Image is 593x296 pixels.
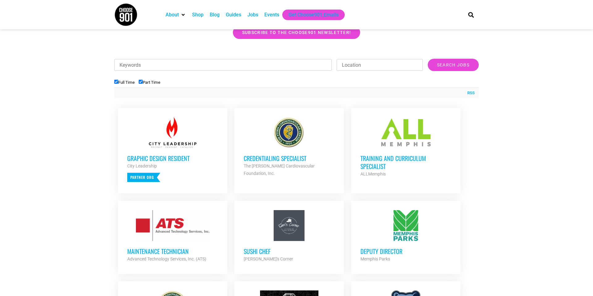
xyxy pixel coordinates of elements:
[360,247,451,255] h3: Deputy Director
[118,108,227,191] a: Graphic Design Resident City Leadership Partner Org
[162,10,189,20] div: About
[226,11,241,19] a: Guides
[114,80,135,85] label: Full Time
[127,173,160,182] p: Partner Org
[127,154,218,162] h3: Graphic Design Resident
[234,108,344,186] a: Credentialing Specialist The [PERSON_NAME] Cardiovascular Foundation, Inc.
[114,59,332,71] input: Keywords
[464,90,475,96] a: RSS
[360,154,451,170] h3: Training and Curriculum Specialist
[234,201,344,272] a: Sushi Chef [PERSON_NAME]'s Corner
[127,256,206,261] strong: Advanced Technology Services, Inc. (ATS)
[210,11,220,19] a: Blog
[166,11,179,19] a: About
[233,26,360,39] a: Subscribe to the Choose901 newsletter!
[127,163,157,168] strong: City Leadership
[466,10,476,20] div: Search
[288,11,339,19] a: Get Choose901 Emails
[118,201,227,272] a: Maintenance Technician Advanced Technology Services, Inc. (ATS)
[351,201,461,272] a: Deputy Director Memphis Parks
[162,10,458,20] nav: Main nav
[351,108,461,187] a: Training and Curriculum Specialist ALLMemphis
[139,80,143,84] input: Part Time
[360,256,390,261] strong: Memphis Parks
[264,11,279,19] a: Events
[360,171,386,176] strong: ALLMemphis
[242,30,351,35] span: Subscribe to the Choose901 newsletter!
[244,163,315,176] strong: The [PERSON_NAME] Cardiovascular Foundation, Inc.
[192,11,204,19] a: Shop
[127,247,218,255] h3: Maintenance Technician
[139,80,160,85] label: Part Time
[244,154,334,162] h3: Credentialing Specialist
[244,247,334,255] h3: Sushi Chef
[114,80,118,84] input: Full Time
[337,59,423,71] input: Location
[428,59,479,71] input: Search Jobs
[244,256,293,261] strong: [PERSON_NAME]'s Corner
[247,11,258,19] a: Jobs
